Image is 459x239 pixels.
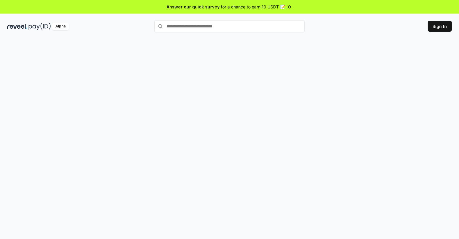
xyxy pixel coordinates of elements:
[29,23,51,30] img: pay_id
[428,21,452,32] button: Sign In
[221,4,285,10] span: for a chance to earn 10 USDT 📝
[167,4,220,10] span: Answer our quick survey
[52,23,69,30] div: Alpha
[7,23,27,30] img: reveel_dark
